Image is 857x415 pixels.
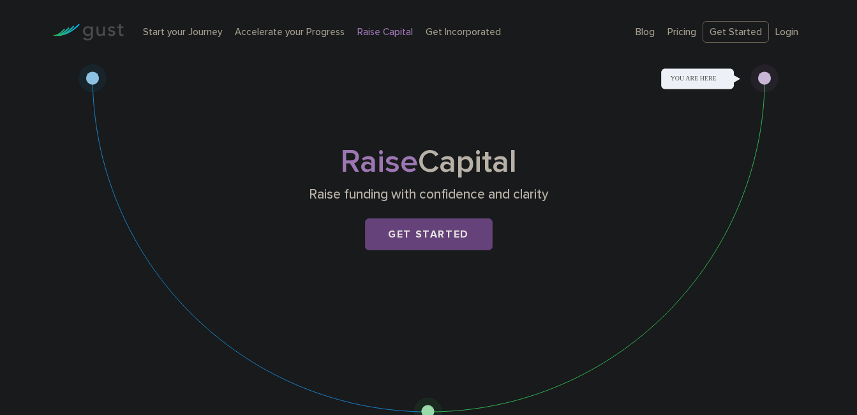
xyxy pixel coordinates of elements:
[365,218,493,250] a: Get Started
[235,26,345,38] a: Accelerate your Progress
[667,26,696,38] a: Pricing
[177,147,681,177] h1: Capital
[636,26,655,38] a: Blog
[426,26,501,38] a: Get Incorporated
[703,21,769,43] a: Get Started
[357,26,413,38] a: Raise Capital
[143,26,222,38] a: Start your Journey
[340,143,418,181] span: Raise
[52,24,124,41] img: Gust Logo
[181,186,676,204] p: Raise funding with confidence and clarity
[775,26,798,38] a: Login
